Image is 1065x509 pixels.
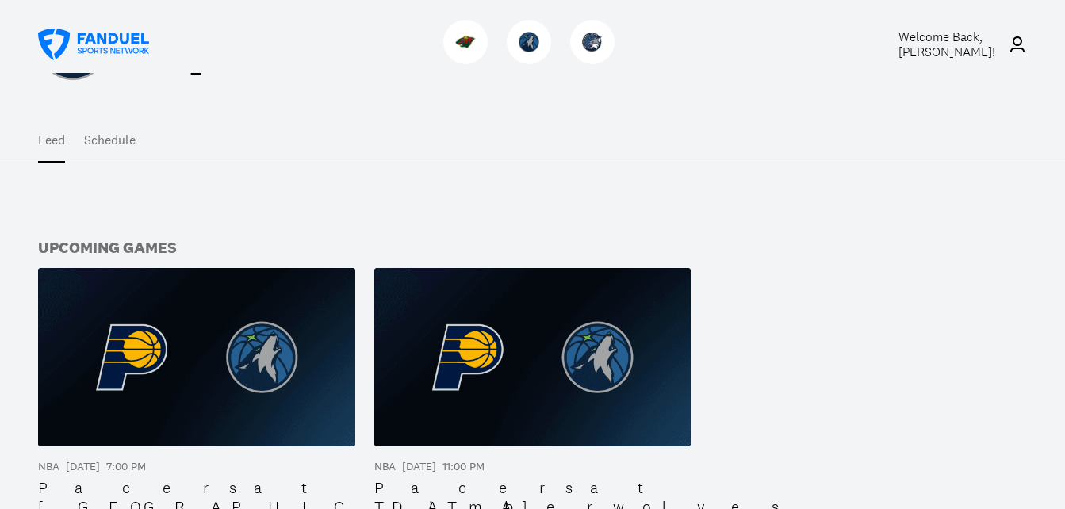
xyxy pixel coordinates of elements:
div: 11:00 PM [442,459,485,475]
img: Lynx [582,32,603,52]
div: [DATE] [402,459,436,475]
a: LynxLynx [570,52,621,67]
button: Feed [38,118,65,163]
a: FanDuel Sports Network [38,29,149,60]
div: NBA [38,459,59,475]
div: NBA [374,459,396,475]
a: TimberwolvesTimberwolves [507,52,557,67]
div: 7:00 PM [106,459,146,475]
span: Welcome Back, [PERSON_NAME] ! [898,29,995,60]
div: Upcoming Games [38,239,177,255]
img: Wild [455,32,476,52]
div: [US_STATE] Timberwolves [127,32,598,78]
a: WildWild [443,52,494,67]
button: Schedule [84,118,136,163]
div: [DATE] [66,459,100,475]
img: Timberwolves [519,32,539,52]
a: Welcome Back,[PERSON_NAME]! [879,29,1027,59]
